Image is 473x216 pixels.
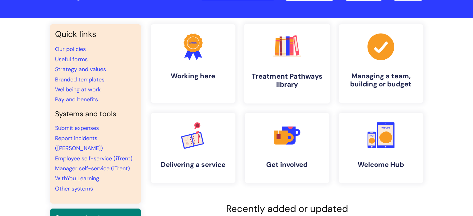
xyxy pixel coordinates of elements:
[55,96,98,103] a: Pay and benefits
[55,86,101,93] a: Wellbeing at work
[151,24,235,103] a: Working here
[55,175,99,182] a: WithYou Learning
[55,45,86,53] a: Our policies
[55,155,132,162] a: Employee self-service (iTrent)
[55,29,136,39] h3: Quick links
[55,66,106,73] a: Strategy and values
[249,72,325,89] h4: Treatment Pathways library
[339,24,423,103] a: Managing a team, building or budget
[156,161,230,169] h4: Delivering a service
[55,185,93,192] a: Other systems
[250,161,324,169] h4: Get involved
[55,110,136,118] h4: Systems and tools
[244,24,330,103] a: Treatment Pathways library
[151,203,423,214] h2: Recently added or updated
[339,113,423,183] a: Welcome Hub
[55,124,99,132] a: Submit expenses
[156,72,230,80] h4: Working here
[55,165,130,172] a: Manager self-service (iTrent)
[344,161,418,169] h4: Welcome Hub
[55,56,88,63] a: Useful forms
[55,76,104,83] a: Branded templates
[245,113,329,183] a: Get involved
[55,135,103,152] a: Report incidents ([PERSON_NAME])
[344,72,418,89] h4: Managing a team, building or budget
[151,113,235,183] a: Delivering a service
